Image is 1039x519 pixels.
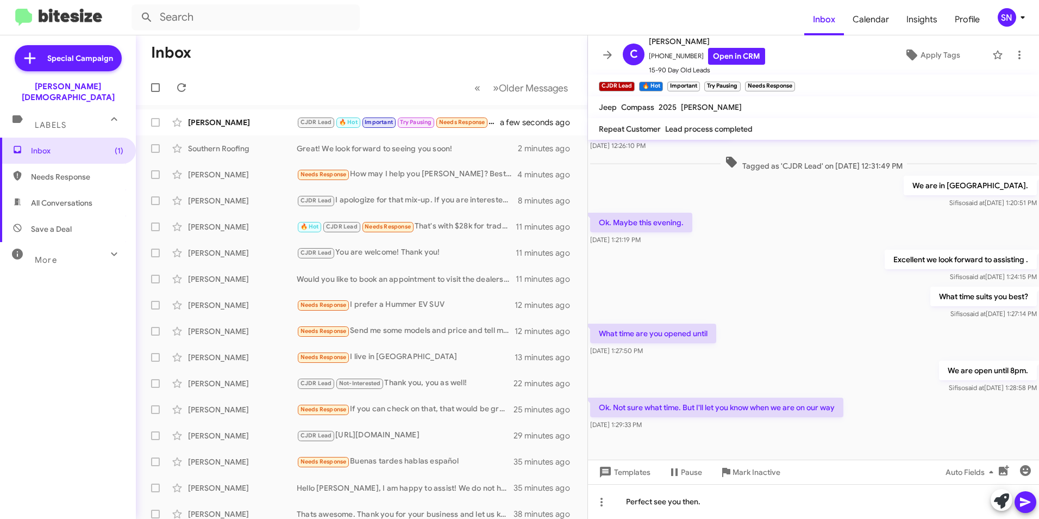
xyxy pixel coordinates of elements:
div: 8 minutes ago [518,195,579,206]
span: Sifiso [DATE] 1:27:14 PM [950,310,1037,318]
div: Perfect see you then. [588,484,1039,519]
span: said at [965,384,984,392]
div: [PERSON_NAME] [188,483,297,493]
div: 12 minutes ago [515,326,579,337]
div: 11 minutes ago [516,274,579,285]
span: Sifiso [DATE] 1:24:15 PM [950,273,1037,281]
small: Needs Response [745,82,795,91]
span: C [630,46,638,63]
div: 4 minutes ago [517,169,579,180]
div: 2 minutes ago [518,143,579,154]
input: Search [132,4,360,30]
p: Ok. Maybe this evening. [590,213,692,232]
span: said at [966,199,985,207]
span: Needs Response [301,354,347,361]
span: Save a Deal [31,224,72,234]
div: Buenas tardes hablas español [297,455,514,468]
div: 11 minutes ago [516,248,579,258]
div: [PERSON_NAME] [188,300,297,311]
span: Older Messages [499,82,568,94]
button: Previous [468,77,487,99]
span: CJDR Lead [301,249,332,256]
p: We are open until 8pm. [939,361,1037,380]
p: What time are you opened until [590,324,716,343]
div: Ok. Not sure what time. But I'll let you know when we are on our way [297,116,514,128]
span: Needs Response [301,301,347,308]
span: (1) [115,145,123,156]
div: SN [998,8,1016,27]
a: Insights [898,4,946,35]
span: CJDR Lead [301,119,332,126]
div: 25 minutes ago [514,404,579,415]
span: [DATE] 1:21:19 PM [590,236,641,244]
span: said at [966,273,985,281]
a: Profile [946,4,988,35]
div: That's with $28k for trade and what for truck? [297,220,516,233]
p: Excellent we look forward to assisting . [885,250,1037,269]
small: 🔥 Hot [639,82,662,91]
div: Send me some models and price and tell me if can I trade , thanks [297,325,515,337]
div: 29 minutes ago [514,430,579,441]
span: Needs Response [31,171,123,182]
div: [PERSON_NAME] [188,169,297,180]
h1: Inbox [151,44,191,61]
div: Thank you, you as well! [297,377,514,390]
span: Needs Response [301,458,347,465]
div: a few seconds ago [514,117,579,128]
div: 12 minutes ago [515,300,579,311]
span: More [35,255,57,265]
span: » [493,81,499,95]
span: [PERSON_NAME] [649,35,765,48]
span: Mark Inactive [733,462,780,482]
span: CJDR Lead [326,223,358,230]
div: [PERSON_NAME] [188,430,297,441]
span: Lead process completed [665,124,753,134]
span: Needs Response [301,171,347,178]
span: Needs Response [301,328,347,335]
div: [PERSON_NAME] [188,221,297,232]
span: Needs Response [365,223,411,230]
span: [DATE] 1:27:50 PM [590,347,643,355]
button: Auto Fields [937,462,1006,482]
span: Calendar [844,4,898,35]
div: [PERSON_NAME] [188,274,297,285]
span: 🔥 Hot [301,223,319,230]
button: SN [988,8,1027,27]
span: « [474,81,480,95]
div: How may I help you [PERSON_NAME]? Best to my knowledge, you don't currently have a car that I may... [297,168,517,181]
button: Mark Inactive [711,462,789,482]
div: You are welcome! Thank you! [297,246,516,259]
span: CJDR Lead [301,380,332,387]
span: Needs Response [439,119,485,126]
div: [PERSON_NAME] [188,404,297,415]
span: Special Campaign [47,53,113,64]
span: Repeat Customer [599,124,661,134]
span: Labels [35,120,66,130]
div: [PERSON_NAME] [188,378,297,389]
span: Compass [621,102,654,112]
span: [PHONE_NUMBER] [649,48,765,65]
div: I apologize for that mix-up. If you are interested in a new vehicle, trading or selling your curr... [297,194,518,207]
span: CJDR Lead [301,197,332,204]
div: [PERSON_NAME] [188,456,297,467]
div: [PERSON_NAME] [188,248,297,258]
p: What time suits you best? [930,287,1037,306]
div: 11 minutes ago [516,221,579,232]
button: Next [486,77,574,99]
span: [DATE] 12:26:10 PM [590,141,646,150]
span: All Conversations [31,197,92,208]
button: Templates [588,462,659,482]
span: CJDR Lead [301,432,332,439]
p: Ok. Not sure what time. But I'll let you know when we are on our way [590,398,843,417]
small: Important [667,82,700,91]
span: Tagged as 'CJDR Lead' on [DATE] 12:31:49 PM [721,156,907,171]
div: [PERSON_NAME] [188,117,297,128]
div: I live in [GEOGRAPHIC_DATA] [297,351,515,363]
button: Pause [659,462,711,482]
div: Hello [PERSON_NAME], I am happy to assist! We do not have a C-Class at the moment in our inventor... [297,483,514,493]
div: [PERSON_NAME] [188,326,297,337]
div: 35 minutes ago [514,483,579,493]
a: Inbox [804,4,844,35]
